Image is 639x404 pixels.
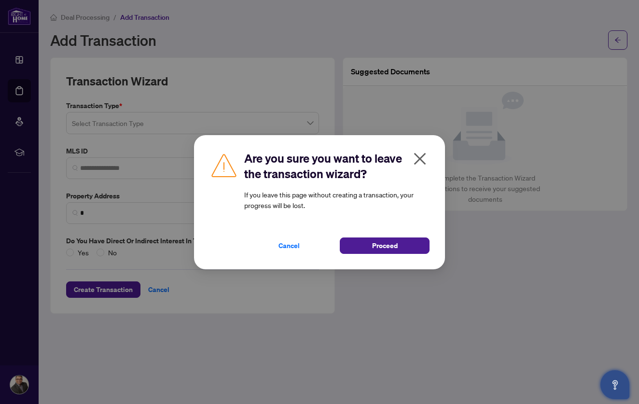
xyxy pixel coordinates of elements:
button: Cancel [244,237,334,254]
button: Open asap [600,370,629,399]
span: close [412,151,428,167]
span: Cancel [278,238,300,253]
article: If you leave this page without creating a transaction, your progress will be lost. [244,189,430,210]
span: Proceed [372,238,398,253]
h2: Are you sure you want to leave the transaction wizard? [244,151,430,181]
button: Proceed [340,237,430,254]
